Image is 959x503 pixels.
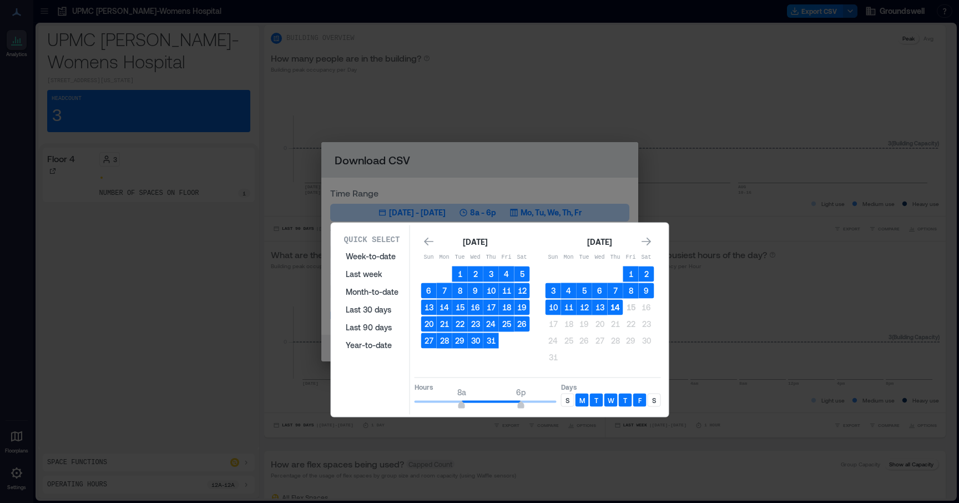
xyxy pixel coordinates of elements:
p: W [608,396,614,405]
button: 15 [452,300,468,315]
button: 17 [546,316,561,332]
button: Week-to-date [339,248,405,265]
button: 26 [577,333,592,349]
button: 25 [561,333,577,349]
p: M [579,396,585,405]
p: Wed [592,253,608,262]
button: 14 [437,300,452,315]
button: 26 [514,316,530,332]
button: 6 [592,283,608,299]
p: Thu [483,253,499,262]
button: 1 [623,266,639,282]
p: Hours [415,383,557,391]
p: Tue [577,253,592,262]
th: Friday [623,250,639,265]
button: Last 90 days [339,319,405,336]
button: 16 [468,300,483,315]
button: 19 [577,316,592,332]
p: Days [561,383,661,391]
button: 29 [623,333,639,349]
button: 12 [514,283,530,299]
p: Sun [546,253,561,262]
button: 5 [514,266,530,282]
th: Tuesday [452,250,468,265]
p: Thu [608,253,623,262]
button: Year-to-date [339,336,405,354]
button: 21 [608,316,623,332]
button: 5 [577,283,592,299]
button: 12 [577,300,592,315]
div: [DATE] [584,235,615,249]
button: 20 [421,316,437,332]
button: 21 [437,316,452,332]
button: Go to previous month [421,234,437,249]
p: S [566,396,569,405]
p: Mon [437,253,452,262]
button: 1 [452,266,468,282]
div: [DATE] [460,235,491,249]
th: Wednesday [592,250,608,265]
button: 20 [592,316,608,332]
button: 22 [452,316,468,332]
button: 3 [483,266,499,282]
p: Sun [421,253,437,262]
button: Month-to-date [339,283,405,301]
p: Tue [452,253,468,262]
button: 7 [437,283,452,299]
button: 14 [608,300,623,315]
th: Monday [437,250,452,265]
button: 4 [561,283,577,299]
button: 16 [639,300,654,315]
button: 15 [623,300,639,315]
button: 9 [639,283,654,299]
th: Sunday [421,250,437,265]
button: 2 [639,266,654,282]
button: 23 [639,316,654,332]
button: 8 [452,283,468,299]
button: 2 [468,266,483,282]
th: Friday [499,250,514,265]
button: 11 [561,300,577,315]
button: 28 [608,333,623,349]
p: Mon [561,253,577,262]
button: 31 [546,350,561,365]
button: 18 [499,300,514,315]
p: Wed [468,253,483,262]
button: 18 [561,316,577,332]
button: 24 [483,316,499,332]
button: 28 [437,333,452,349]
button: 6 [421,283,437,299]
span: 6p [516,388,526,397]
button: 8 [623,283,639,299]
th: Tuesday [577,250,592,265]
button: 3 [546,283,561,299]
button: Last 30 days [339,301,405,319]
button: 27 [421,333,437,349]
button: 27 [592,333,608,349]
button: 30 [468,333,483,349]
button: 11 [499,283,514,299]
th: Wednesday [468,250,483,265]
button: 23 [468,316,483,332]
p: Sat [514,253,530,262]
th: Thursday [483,250,499,265]
button: 22 [623,316,639,332]
button: 31 [483,333,499,349]
p: T [594,396,598,405]
button: 13 [421,300,437,315]
p: Fri [623,253,639,262]
p: T [623,396,627,405]
button: 19 [514,300,530,315]
p: Quick Select [344,234,400,245]
button: Last week [339,265,405,283]
th: Saturday [639,250,654,265]
button: 7 [608,283,623,299]
button: 10 [483,283,499,299]
th: Saturday [514,250,530,265]
button: 24 [546,333,561,349]
button: 17 [483,300,499,315]
button: 29 [452,333,468,349]
th: Monday [561,250,577,265]
p: Fri [499,253,514,262]
button: 4 [499,266,514,282]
